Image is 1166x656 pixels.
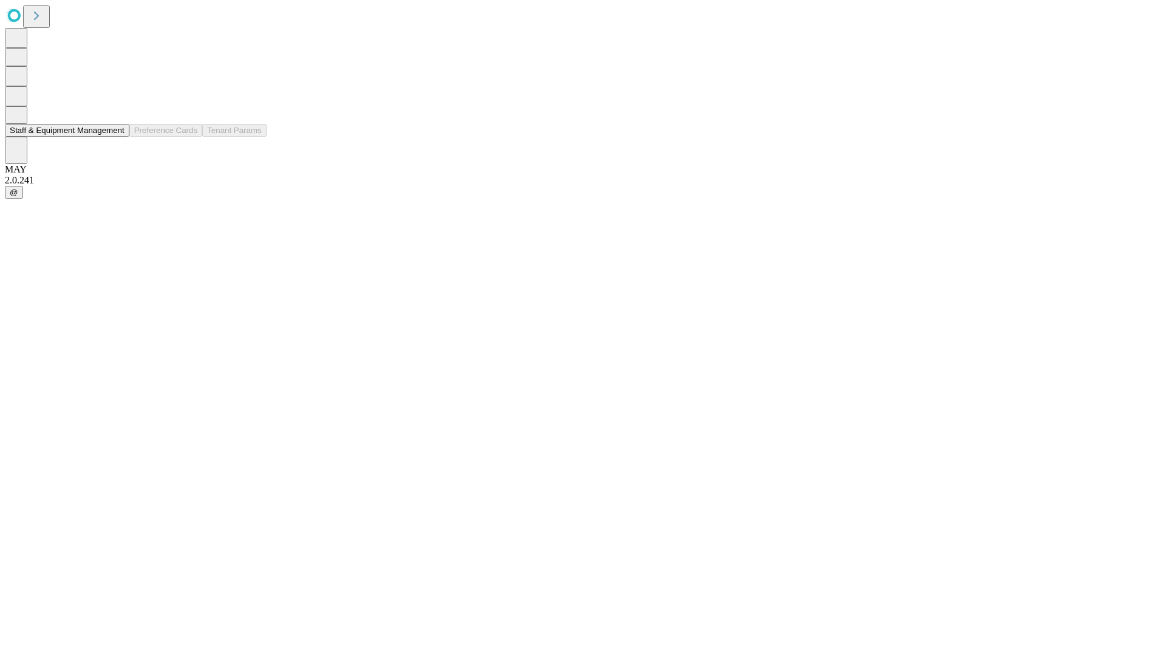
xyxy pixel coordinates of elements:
[5,164,1161,175] div: MAY
[129,124,202,137] button: Preference Cards
[202,124,267,137] button: Tenant Params
[5,124,129,137] button: Staff & Equipment Management
[10,188,18,197] span: @
[5,186,23,199] button: @
[5,175,1161,186] div: 2.0.241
